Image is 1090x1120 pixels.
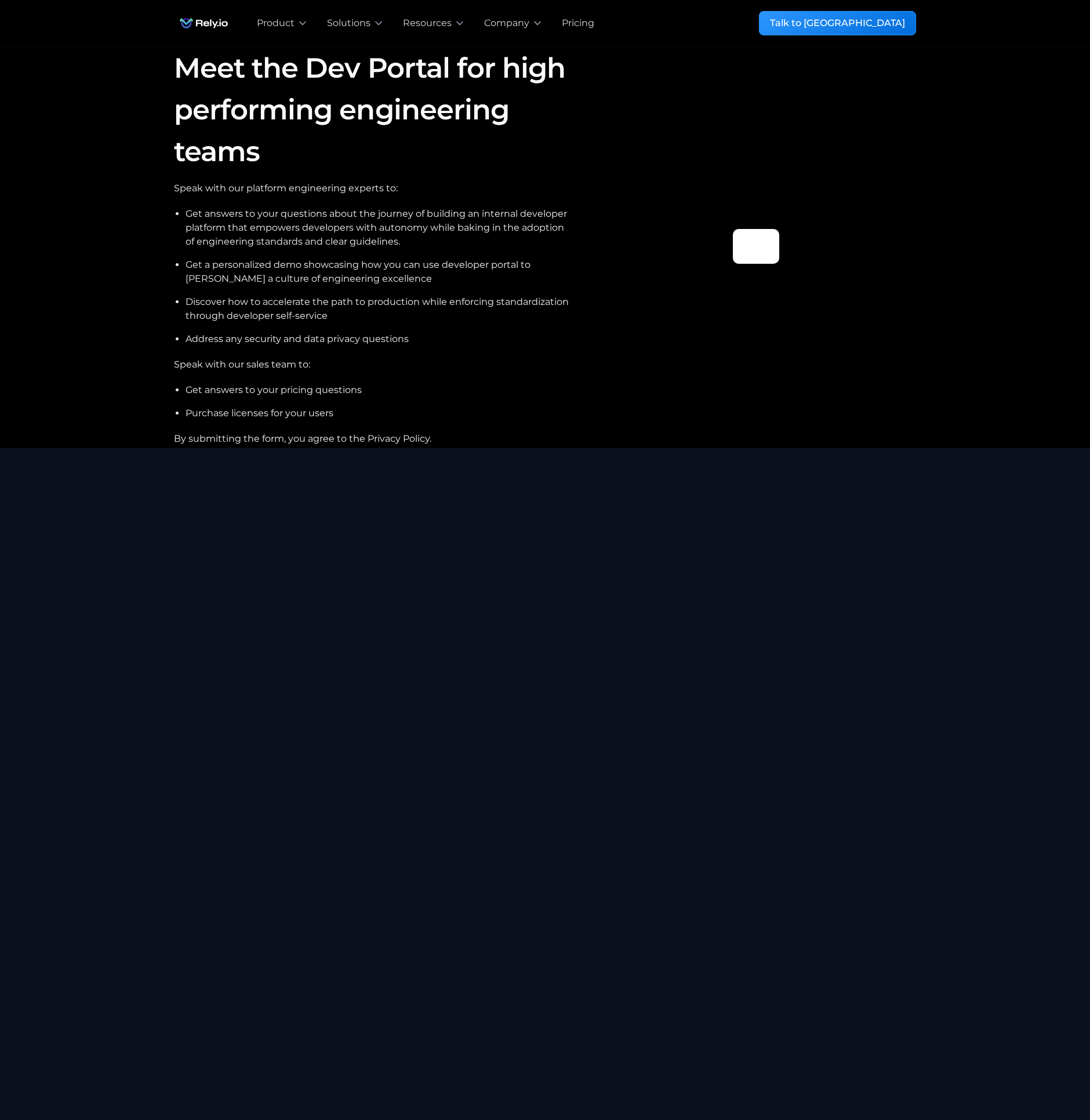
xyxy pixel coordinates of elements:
[174,432,573,446] div: By submitting the form, you agree to the Privacy Policy.
[257,16,295,30] div: Product
[186,207,573,249] li: Get answers to your questions about the journey of building an internal developer platform that e...
[174,358,573,372] div: Speak with our sales team to:
[759,11,916,35] a: Talk to [GEOGRAPHIC_DATA]
[186,406,573,420] li: Purchase licenses for your users
[186,332,573,346] li: Address any security and data privacy questions
[186,258,573,286] li: Get a personalized demo showcasing how you can use developer portal to [PERSON_NAME] a culture of...
[403,16,452,30] div: Resources
[562,16,594,30] a: Pricing
[770,16,905,30] div: Talk to [GEOGRAPHIC_DATA]
[174,47,573,172] h1: Meet the Dev Portal for high performing engineering teams
[327,16,370,30] div: Solutions
[174,12,234,35] img: Rely.io logo
[174,181,573,195] div: Speak with our platform engineering experts to:
[186,295,573,323] li: Discover how to accelerate the path to production while enforcing standardization through develop...
[186,383,573,397] li: Get answers to your pricing questions
[484,16,529,30] div: Company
